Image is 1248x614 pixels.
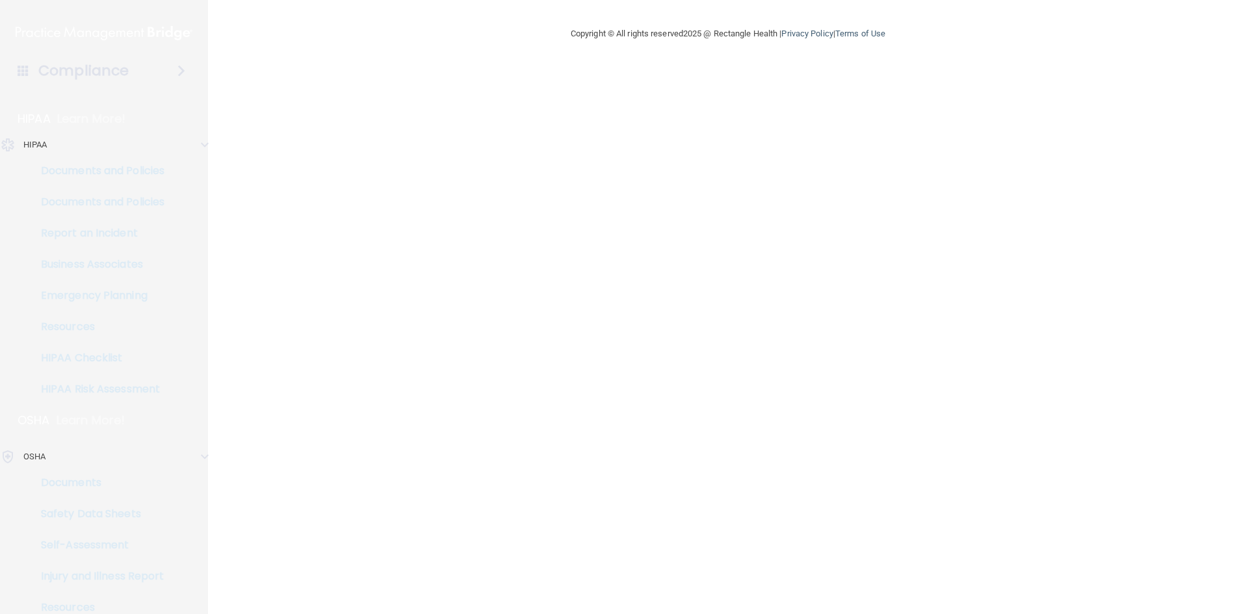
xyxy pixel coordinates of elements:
[8,164,186,177] p: Documents and Policies
[18,111,51,127] p: HIPAA
[8,507,186,520] p: Safety Data Sheets
[835,29,885,38] a: Terms of Use
[18,413,50,428] p: OSHA
[38,62,129,80] h4: Compliance
[16,20,192,46] img: PMB logo
[8,601,186,614] p: Resources
[23,449,45,465] p: OSHA
[491,13,965,55] div: Copyright © All rights reserved 2025 @ Rectangle Health | |
[8,196,186,209] p: Documents and Policies
[57,111,126,127] p: Learn More!
[8,258,186,271] p: Business Associates
[8,352,186,365] p: HIPAA Checklist
[8,539,186,552] p: Self-Assessment
[8,476,186,489] p: Documents
[781,29,833,38] a: Privacy Policy
[57,413,125,428] p: Learn More!
[23,137,47,153] p: HIPAA
[8,227,186,240] p: Report an Incident
[8,289,186,302] p: Emergency Planning
[8,320,186,333] p: Resources
[8,570,186,583] p: Injury and Illness Report
[8,383,186,396] p: HIPAA Risk Assessment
